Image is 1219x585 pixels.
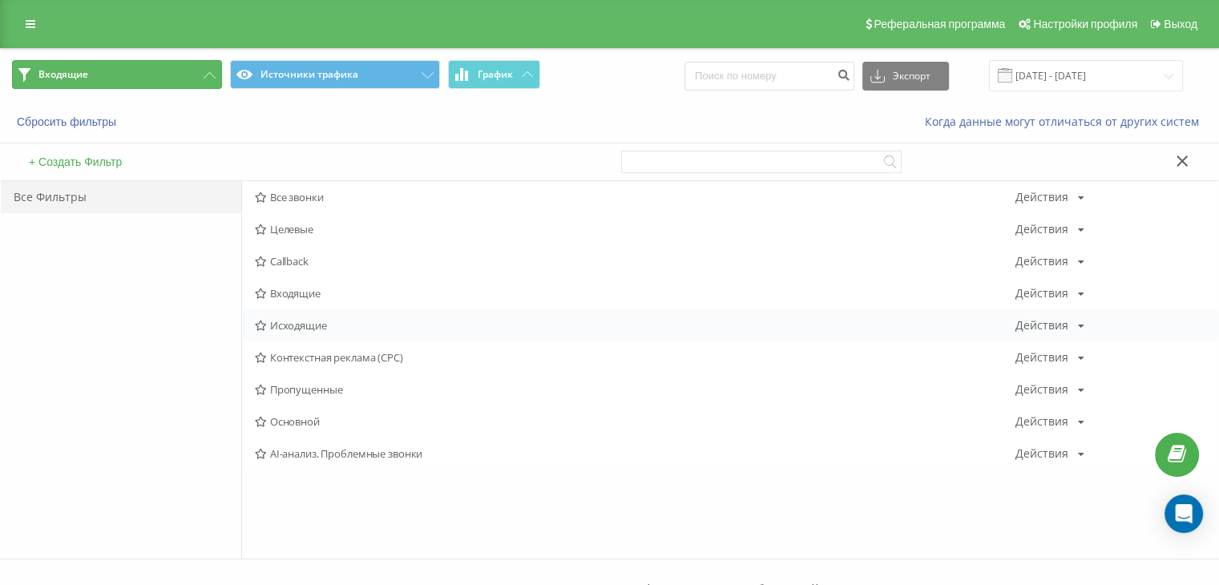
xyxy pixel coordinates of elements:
[1015,256,1068,267] div: Действия
[1165,494,1203,533] div: Open Intercom Messenger
[255,320,1015,331] span: Исходящие
[255,384,1015,395] span: Пропущенные
[1015,288,1068,299] div: Действия
[1015,352,1068,363] div: Действия
[1015,320,1068,331] div: Действия
[448,60,540,89] button: График
[12,115,124,129] button: Сбросить фильтры
[255,256,1015,267] span: Callback
[1015,416,1068,427] div: Действия
[255,288,1015,299] span: Входящие
[1171,154,1194,171] button: Закрыть
[255,448,1015,459] span: AI-анализ. Проблемные звонки
[230,60,440,89] button: Источники трафика
[255,352,1015,363] span: Контекстная реклама (CPC)
[925,114,1207,129] a: Когда данные могут отличаться от других систем
[38,68,88,81] span: Входящие
[862,62,949,91] button: Экспорт
[24,155,127,169] button: + Создать Фильтр
[12,60,222,89] button: Входящие
[1015,448,1068,459] div: Действия
[1015,192,1068,203] div: Действия
[1015,384,1068,395] div: Действия
[1015,224,1068,235] div: Действия
[255,192,1015,203] span: Все звонки
[478,69,513,80] span: График
[1,181,241,213] div: Все Фильтры
[684,62,854,91] input: Поиск по номеру
[1033,18,1137,30] span: Настройки профиля
[255,224,1015,235] span: Целевые
[1164,18,1197,30] span: Выход
[874,18,1005,30] span: Реферальная программа
[255,416,1015,427] span: Основной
